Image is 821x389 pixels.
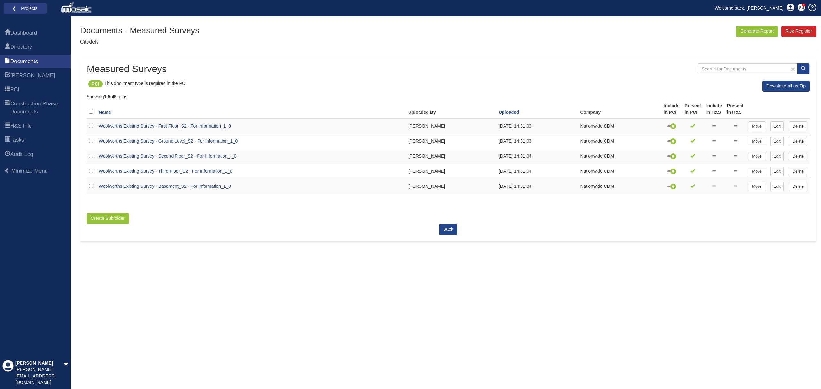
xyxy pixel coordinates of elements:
span: Minimize Menu [11,168,48,174]
a: Move [749,137,765,146]
span: Directory [10,43,32,51]
b: 1-5 [104,94,110,99]
a: Uploaded [499,110,519,115]
td: Nationwide CDM [578,149,661,164]
td: [PERSON_NAME] [406,119,496,134]
b: 5 [114,94,117,99]
a: Download all as Zip [762,81,810,92]
span: Documents [5,58,10,66]
a: Woolworths Existing Survey - Third Floor_S2 - For Information_1_0 [99,169,233,174]
a: Move [749,182,765,191]
th: Company [578,100,661,119]
a: Woolworths Existing Survey - Basement_S2 - For Information_1_0 [99,184,231,189]
p: This document type is required in the PCI [104,80,187,87]
span: Minimize Menu [4,168,10,173]
td: [PERSON_NAME] [406,149,496,164]
td: [PERSON_NAME] [406,164,496,179]
a: Delete [789,152,807,161]
p: PCI [91,80,99,87]
a: Woolworths Existing Survey - Ground Level_S2 - For Information_1_0 [99,138,238,144]
th: Include in PCI [661,100,682,119]
td: [DATE] 14:31:04 [496,179,578,194]
span: H&S File [5,122,10,130]
a: Risk Register [781,26,816,37]
p: Citadels [80,38,199,46]
div: [PERSON_NAME] [15,360,63,367]
span: Tasks [10,136,24,144]
th: Present in PCI [682,100,704,119]
span: HARI [5,72,10,80]
img: logo_white.png [61,2,93,14]
button: Generate Report [736,26,778,37]
input: Search for Documents [698,63,810,74]
span: Audit Log [10,151,33,158]
span: PCI [5,86,10,94]
td: [PERSON_NAME] [406,134,496,149]
span: H&S File [10,122,32,130]
h1: Documents - Measured Surveys [80,26,199,35]
td: Nationwide CDM [578,179,661,194]
span: Construction Phase Documents [5,100,10,116]
div: Showing of items. [87,94,810,100]
td: [PERSON_NAME] [406,179,496,194]
a: Edit [770,137,784,146]
td: Nationwide CDM [578,134,661,149]
td: Nationwide CDM [578,119,661,134]
span: Tasks [5,137,10,144]
a: ❮ Projects [8,4,42,12]
span: HARI [10,72,55,79]
a: Woolworths Existing Survey - Second Floor_S2 - For Information_-_0 [99,153,236,159]
a: Edit [770,167,784,176]
th: Uploaded By [406,100,496,119]
button: Search [797,63,809,74]
button: Create Subfolder [87,213,129,224]
a: Clear [787,65,797,73]
a: Delete [789,137,807,146]
a: Move [749,152,765,161]
a: Welcome back, [PERSON_NAME] [710,3,788,13]
div: Profile [2,360,14,386]
th: Include in H&S [704,100,724,119]
th: Present in H&S [724,100,746,119]
span: Documents [10,58,38,65]
span: PCI [10,86,19,94]
a: Move [749,121,765,131]
td: Nationwide CDM [578,164,661,179]
a: Back [439,224,457,235]
a: Move [749,167,765,176]
span: Dashboard [5,29,10,37]
a: Delete [789,121,807,131]
a: Delete [789,167,807,176]
a: Woolworths Existing Survey - First Floor_S2 - For Information_1_0 [99,123,231,128]
td: [DATE] 14:31:04 [496,149,578,164]
h2: Measured Surveys [87,63,187,74]
td: [DATE] 14:31:04 [496,164,578,179]
a: Delete [789,182,807,191]
div: [PERSON_NAME][EMAIL_ADDRESS][DOMAIN_NAME] [15,367,63,386]
td: [DATE] 14:31:03 [496,119,578,134]
span: Construction Phase Documents [10,100,66,116]
a: Name [99,110,111,115]
span: Directory [5,44,10,51]
a: Edit [770,182,784,191]
span: Dashboard [10,29,37,37]
a: Edit [770,121,784,131]
span: Audit Log [5,151,10,159]
td: [DATE] 14:31:03 [496,134,578,149]
a: Edit [770,152,784,161]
